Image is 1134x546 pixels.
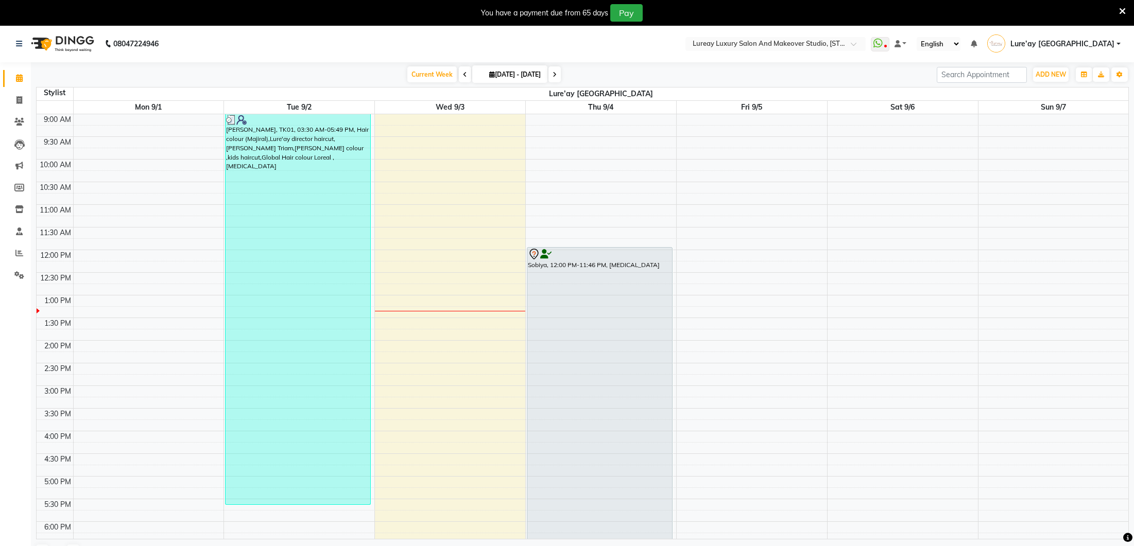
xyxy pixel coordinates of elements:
[610,4,643,22] button: Pay
[937,67,1027,83] input: Search Appointment
[481,8,608,19] div: You have a payment due from 65 days
[38,182,73,193] div: 10:30 AM
[226,114,370,504] div: [PERSON_NAME], TK01, 03:30 AM-05:49 PM, Hair colour (Majiral),Lure'ay director haircut,[PERSON_NA...
[38,227,73,238] div: 11:30 AM
[1039,101,1068,114] a: September 7, 2025
[74,87,1129,100] span: Lure’ay [GEOGRAPHIC_DATA]
[1010,39,1114,49] span: Lure’ay [GEOGRAPHIC_DATA]
[26,29,97,58] img: logo
[42,137,73,148] div: 9:30 AM
[42,114,73,125] div: 9:00 AM
[42,409,73,419] div: 3:30 PM
[38,205,73,216] div: 11:00 AM
[38,250,73,261] div: 12:00 PM
[42,363,73,374] div: 2:30 PM
[1033,67,1069,82] button: ADD NEW
[434,101,467,114] a: September 3, 2025
[987,34,1005,52] img: Lure’ay India
[38,273,73,284] div: 12:30 PM
[42,522,73,533] div: 6:00 PM
[42,295,73,306] div: 1:00 PM
[407,66,457,82] span: Current Week
[42,318,73,329] div: 1:30 PM
[37,87,73,98] div: Stylist
[42,431,73,442] div: 4:00 PM
[38,160,73,170] div: 10:00 AM
[1036,71,1066,78] span: ADD NEW
[586,101,615,114] a: September 4, 2025
[487,71,543,78] span: [DATE] - [DATE]
[42,477,73,487] div: 5:00 PM
[42,499,73,510] div: 5:30 PM
[113,29,159,58] b: 08047224946
[739,101,764,114] a: September 5, 2025
[42,454,73,465] div: 4:30 PM
[42,386,73,397] div: 3:00 PM
[888,101,917,114] a: September 6, 2025
[133,101,164,114] a: September 1, 2025
[42,341,73,351] div: 2:00 PM
[285,101,314,114] a: September 2, 2025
